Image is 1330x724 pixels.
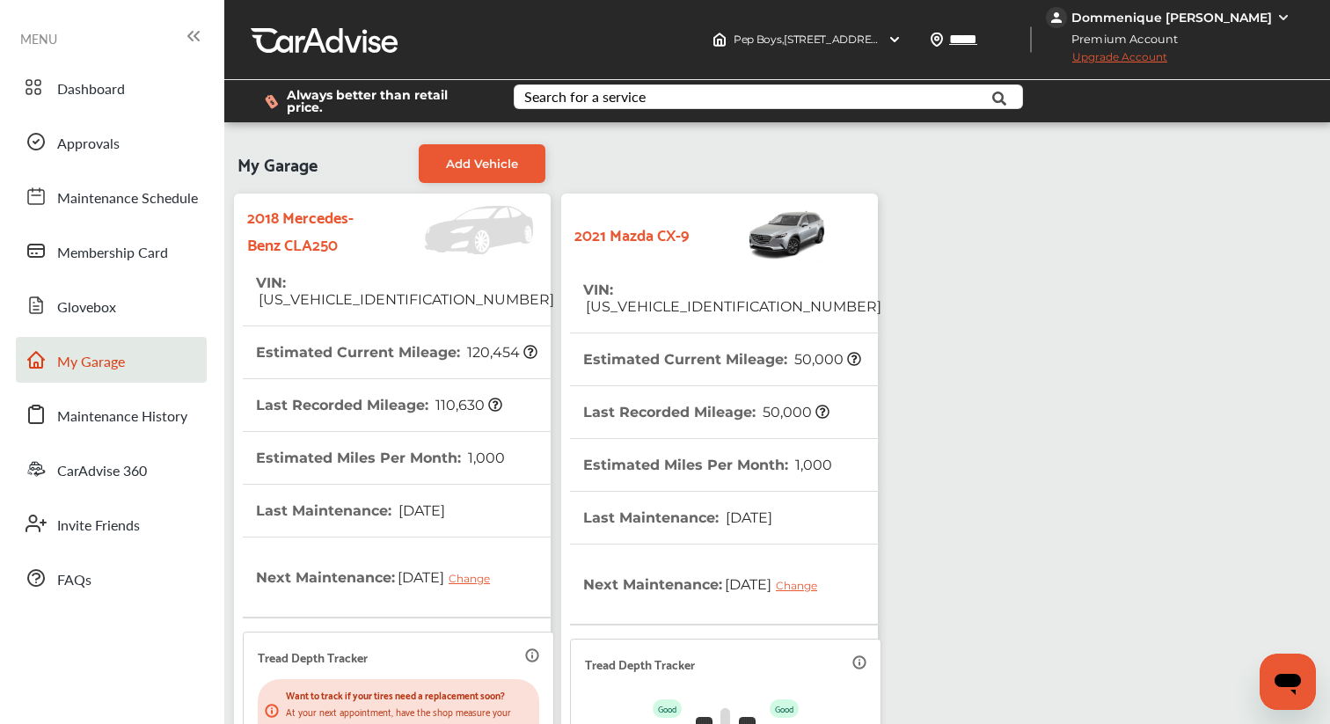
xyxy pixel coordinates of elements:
th: Estimated Miles Per Month : [583,439,832,491]
span: 1,000 [465,450,505,466]
th: Last Recorded Mileage : [583,386,829,438]
span: Maintenance History [57,406,187,428]
strong: 2018 Mercedes-Benz CLA250 [247,202,368,257]
div: Change [776,579,826,592]
a: Invite Friends [16,501,207,546]
span: 50,000 [760,404,829,421]
p: Good [770,699,799,718]
th: Next Maintenance : [256,538,503,617]
div: Dommenique [PERSON_NAME] [1071,10,1272,26]
a: Approvals [16,119,207,165]
span: CarAdvise 360 [57,460,147,483]
span: 110,630 [433,397,502,413]
p: Tread Depth Tracker [585,654,695,674]
span: Glovebox [57,296,116,319]
a: Glovebox [16,282,207,328]
a: Dashboard [16,64,207,110]
th: Estimated Miles Per Month : [256,432,505,484]
span: [DATE] [396,502,445,519]
span: Dashboard [57,78,125,101]
strong: 2021 Mazda CX-9 [574,220,689,247]
img: jVpblrzwTbfkPYzPPzSLxeg0AAAAASUVORK5CYII= [1046,7,1067,28]
span: Upgrade Account [1046,50,1167,72]
span: [DATE] [395,555,503,599]
th: Last Recorded Mileage : [256,379,502,431]
span: Maintenance Schedule [57,187,198,210]
p: Good [653,699,682,718]
span: Approvals [57,133,120,156]
th: Next Maintenance : [583,545,830,624]
span: MENU [20,32,57,46]
span: Add Vehicle [446,157,518,171]
img: header-home-logo.8d720a4f.svg [712,33,727,47]
th: Last Maintenance : [256,485,445,537]
img: location_vector.a44bc228.svg [930,33,944,47]
p: Want to track if your tires need a replacement soon? [286,686,532,703]
span: 120,454 [464,344,537,361]
span: Membership Card [57,242,168,265]
img: Vehicle [689,202,828,264]
div: Search for a service [524,90,646,104]
img: WGsFRI8htEPBVLJbROoPRyZpYNWhNONpIPPETTm6eUC0GeLEiAAAAAElFTkSuQmCC [1276,11,1290,25]
th: Estimated Current Mileage : [256,326,537,378]
img: Vehicle [368,206,542,254]
a: My Garage [16,337,207,383]
span: [DATE] [723,509,772,526]
a: Maintenance Schedule [16,173,207,219]
img: header-down-arrow.9dd2ce7d.svg [888,33,902,47]
p: Tread Depth Tracker [258,647,368,667]
span: Always better than retail price. [287,89,486,113]
a: Maintenance History [16,391,207,437]
div: Change [449,572,499,585]
a: CarAdvise 360 [16,446,207,492]
span: Premium Account [1048,30,1191,48]
span: Pep Boys , [STREET_ADDRESS] [PERSON_NAME] , MI 48017 [734,33,1024,46]
span: Invite Friends [57,515,140,538]
th: Estimated Current Mileage : [583,333,861,385]
a: Add Vehicle [419,144,545,183]
iframe: Button to launch messaging window [1260,654,1316,710]
span: FAQs [57,569,91,592]
th: VIN : [256,257,554,325]
th: VIN : [583,264,881,333]
span: My Garage [57,351,125,374]
span: 1,000 [793,457,832,473]
span: 50,000 [792,351,861,368]
img: header-divider.bc55588e.svg [1030,26,1032,53]
span: [DATE] [722,562,830,606]
span: [US_VEHICLE_IDENTIFICATION_NUMBER] [256,291,554,308]
span: My Garage [237,144,318,183]
th: Last Maintenance : [583,492,772,544]
span: [US_VEHICLE_IDENTIFICATION_NUMBER] [583,298,881,315]
a: FAQs [16,555,207,601]
a: Membership Card [16,228,207,274]
img: dollor_label_vector.a70140d1.svg [265,94,278,109]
